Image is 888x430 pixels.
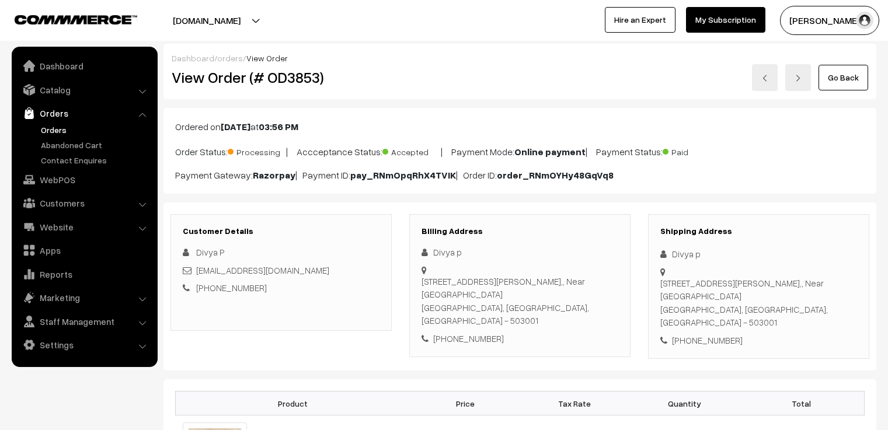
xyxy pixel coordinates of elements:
a: Marketing [15,287,154,308]
div: [STREET_ADDRESS][PERSON_NAME],, Near [GEOGRAPHIC_DATA] [GEOGRAPHIC_DATA], [GEOGRAPHIC_DATA], [GEO... [660,277,857,329]
img: user [856,12,873,29]
span: Accepted [382,143,441,158]
a: orders [217,53,243,63]
b: order_RNmOYHy48GqVq8 [497,169,614,181]
a: Dashboard [15,55,154,76]
a: WebPOS [15,169,154,190]
p: Order Status: | Accceptance Status: | Payment Mode: | Payment Status: [175,143,865,159]
h2: View Order (# OD3853) [172,68,392,86]
button: [DOMAIN_NAME] [132,6,281,35]
img: COMMMERCE [15,15,137,24]
img: left-arrow.png [761,75,768,82]
a: Hire an Expert [605,7,675,33]
div: / / [172,52,868,64]
a: Dashboard [172,53,214,63]
th: Price [410,391,520,415]
div: [STREET_ADDRESS][PERSON_NAME],, Near [GEOGRAPHIC_DATA] [GEOGRAPHIC_DATA], [GEOGRAPHIC_DATA], [GEO... [422,275,618,327]
h3: Billing Address [422,226,618,236]
div: [PHONE_NUMBER] [660,334,857,347]
a: [PHONE_NUMBER] [196,282,267,293]
th: Total [739,391,865,415]
p: Ordered on at [175,120,865,134]
a: Settings [15,334,154,355]
a: Orders [38,124,154,136]
h3: Customer Details [183,226,379,236]
span: View Order [246,53,288,63]
a: Staff Management [15,311,154,332]
th: Product [176,391,410,415]
b: Online payment [514,146,586,158]
p: Payment Gateway: | Payment ID: | Order ID: [175,168,865,182]
div: Divya p [422,246,618,259]
span: Divya P [196,247,225,257]
a: Apps [15,240,154,261]
a: [EMAIL_ADDRESS][DOMAIN_NAME] [196,265,329,275]
span: Paid [663,143,721,158]
a: Customers [15,193,154,214]
a: Abandoned Cart [38,139,154,151]
img: right-arrow.png [795,75,802,82]
a: My Subscription [686,7,765,33]
a: COMMMERCE [15,12,117,26]
h3: Shipping Address [660,226,857,236]
a: Contact Enquires [38,154,154,166]
span: Processing [228,143,286,158]
a: Go Back [819,65,868,90]
b: 03:56 PM [259,121,298,132]
div: [PHONE_NUMBER] [422,332,618,345]
a: Website [15,216,154,237]
b: pay_RNmOpqRhX4TVIK [350,169,456,181]
th: Tax Rate [520,391,629,415]
b: [DATE] [221,121,250,132]
div: Divya p [660,247,857,261]
button: [PERSON_NAME] C [780,6,879,35]
a: Orders [15,103,154,124]
b: Razorpay [253,169,295,181]
a: Reports [15,264,154,285]
th: Quantity [629,391,739,415]
a: Catalog [15,79,154,100]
